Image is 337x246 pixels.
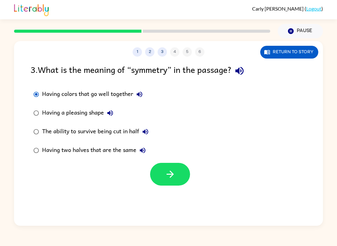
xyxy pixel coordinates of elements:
[14,2,49,16] img: Literably
[42,88,146,101] div: Having colors that go well together
[252,6,323,12] div: ( )
[133,47,142,57] button: 1
[31,63,306,79] div: 3 . What is the meaning of “symmetry” in the passage?
[133,88,146,101] button: Having colors that go well together
[158,47,167,57] button: 3
[145,47,154,57] button: 2
[260,46,318,59] button: Return to story
[136,144,149,157] button: Having two halves that are the same
[252,6,305,12] span: Carly [PERSON_NAME]
[42,107,116,119] div: Having a pleasing shape
[278,24,323,38] button: Pause
[139,125,152,138] button: The ability to survive being cut in half
[104,107,116,119] button: Having a pleasing shape
[306,6,321,12] a: Logout
[42,125,152,138] div: The ability to survive being cut in half
[42,144,149,157] div: Having two halves that are the same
